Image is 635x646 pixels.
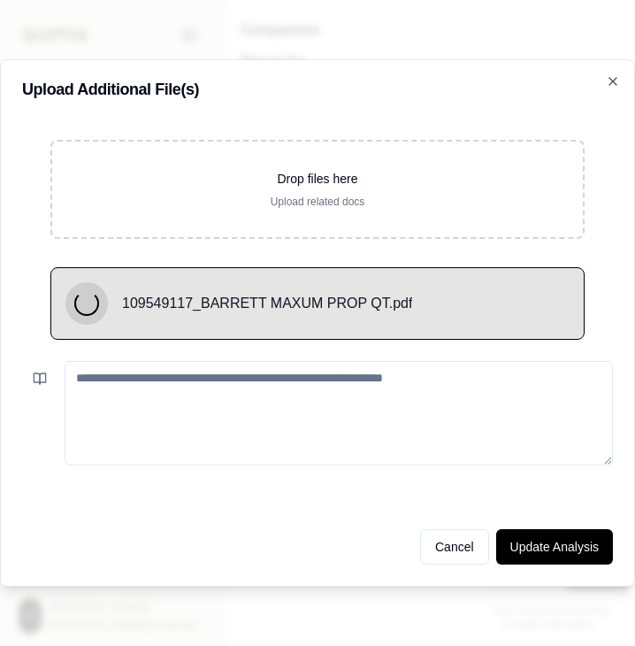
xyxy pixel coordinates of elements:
button: Update Analysis [496,529,613,565]
span: 109549117_BARRETT MAXUM PROP QT.pdf [122,293,412,314]
h2: Upload Additional File(s) [22,81,613,97]
button: Cancel [420,529,489,565]
p: Upload related docs [80,195,555,209]
p: Drop files here [80,170,555,188]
